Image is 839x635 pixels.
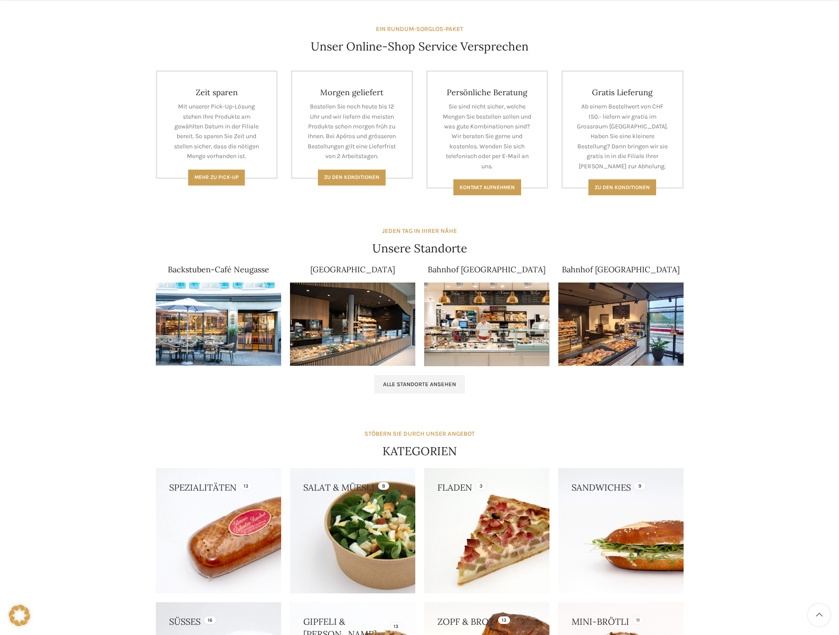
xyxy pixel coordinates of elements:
[194,174,239,180] span: Mehr zu Pick-Up
[382,226,457,236] div: JEDEN TAG IN IHRER NÄHE
[441,102,534,171] p: Sie sind nicht sicher, welche Mengen Sie bestellen sollen und was gute Kombinationen sind? Wir be...
[428,264,545,275] a: Bahnhof [GEOGRAPHIC_DATA]
[170,87,263,97] h4: Zeit sparen
[808,604,830,626] a: Scroll to top button
[305,87,398,97] h4: Morgen geliefert
[311,39,529,54] h4: Unser Online-Shop Service Versprechen
[376,25,463,33] strong: EIN RUNDUM-SORGLOS-PAKET
[453,179,521,195] a: Kontakt aufnehmen
[441,87,534,97] h4: Persönliche Beratung
[383,381,456,388] span: Alle Standorte ansehen
[562,264,680,275] a: Bahnhof [GEOGRAPHIC_DATA]
[374,375,465,394] a: Alle Standorte ansehen
[324,174,379,180] span: Zu den Konditionen
[305,102,398,161] p: Bestellen Sie noch heute bis 12 Uhr und wir liefern die meisten Produkte schon morgen früh zu Ihn...
[170,102,263,161] p: Mit unserer Pick-Up-Lösung stehen Ihre Produkte am gewählten Datum in der Filiale bereit. So spar...
[372,240,467,256] h4: Unsere Standorte
[595,184,650,190] span: Zu den konditionen
[364,429,475,439] div: STÖBERN SIE DURCH UNSER ANGEBOT
[576,102,669,171] p: Ab einem Bestellwert von CHF 150.- liefern wir gratis im Grossraum [GEOGRAPHIC_DATA]. Haben Sie e...
[168,264,269,275] a: Backstuben-Café Neugasse
[310,264,395,275] a: [GEOGRAPHIC_DATA]
[588,179,656,195] a: Zu den konditionen
[383,443,457,459] h4: KATEGORIEN
[460,184,515,190] span: Kontakt aufnehmen
[188,170,245,186] a: Mehr zu Pick-Up
[318,170,386,186] a: Zu den Konditionen
[576,87,669,97] h4: Gratis Lieferung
